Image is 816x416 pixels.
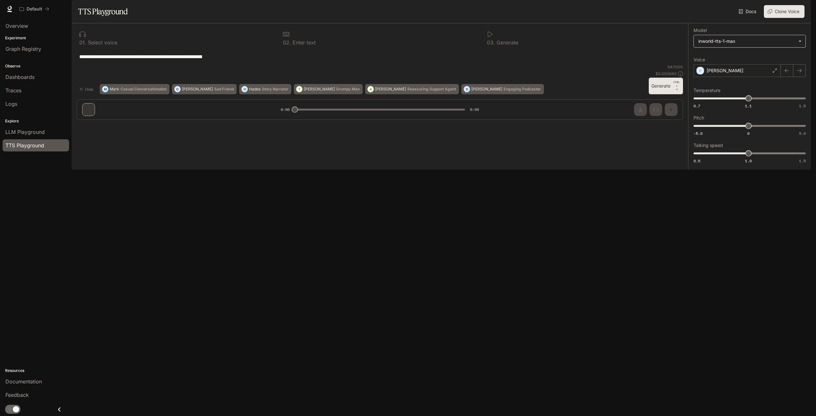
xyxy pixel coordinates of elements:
[100,84,169,94] button: MMarkCasual Conversationalist
[694,158,700,164] span: 0.5
[242,84,247,94] div: H
[673,80,680,92] p: ⏎
[461,84,544,94] button: D[PERSON_NAME]Engaging Podcaster
[668,64,683,70] p: 64 / 1000
[504,87,541,91] p: Engaging Podcaster
[694,103,700,109] span: 0.7
[86,40,117,45] p: Select voice
[694,131,702,136] span: -5.0
[249,87,261,91] p: Hades
[747,131,749,136] span: 0
[172,84,237,94] button: O[PERSON_NAME]Sad Friend
[764,5,804,18] button: Clone Voice
[365,84,459,94] button: A[PERSON_NAME]Reassuring Support Agent
[368,84,373,94] div: A
[262,87,288,91] p: Story Narrator
[407,87,456,91] p: Reassuring Support Agent
[102,84,108,94] div: M
[487,40,495,45] p: 0 3 .
[79,40,86,45] p: 0 1 .
[673,80,680,88] p: CTRL +
[464,84,470,94] div: D
[78,5,128,18] h1: TTS Playground
[291,40,316,45] p: Enter text
[694,88,720,93] p: Temperature
[239,84,291,94] button: HHadesStory Narrator
[121,87,167,91] p: Casual Conversationalist
[296,84,302,94] div: T
[283,40,291,45] p: 0 2 .
[698,38,795,44] div: inworld-tts-1-max
[745,103,752,109] span: 1.1
[694,116,704,120] p: Pitch
[27,6,42,12] p: Default
[375,87,406,91] p: [PERSON_NAME]
[694,35,805,47] div: inworld-tts-1-max
[294,84,363,94] button: T[PERSON_NAME]Grumpy Man
[110,87,119,91] p: Mark
[799,131,806,136] span: 5.0
[799,103,806,109] span: 1.5
[707,67,743,74] p: [PERSON_NAME]
[17,3,52,15] button: All workspaces
[304,87,335,91] p: [PERSON_NAME]
[175,84,180,94] div: O
[694,58,705,62] p: Voice
[799,158,806,164] span: 1.5
[336,87,360,91] p: Grumpy Man
[77,84,97,94] button: Hide
[649,78,683,94] button: GenerateCTRL +⏎
[655,71,677,76] p: $ 0.000640
[745,158,752,164] span: 1.0
[737,5,759,18] a: Docs
[182,87,213,91] p: [PERSON_NAME]
[495,40,518,45] p: Generate
[694,143,723,148] p: Talking speed
[214,87,234,91] p: Sad Friend
[471,87,502,91] p: [PERSON_NAME]
[694,28,707,33] p: Model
